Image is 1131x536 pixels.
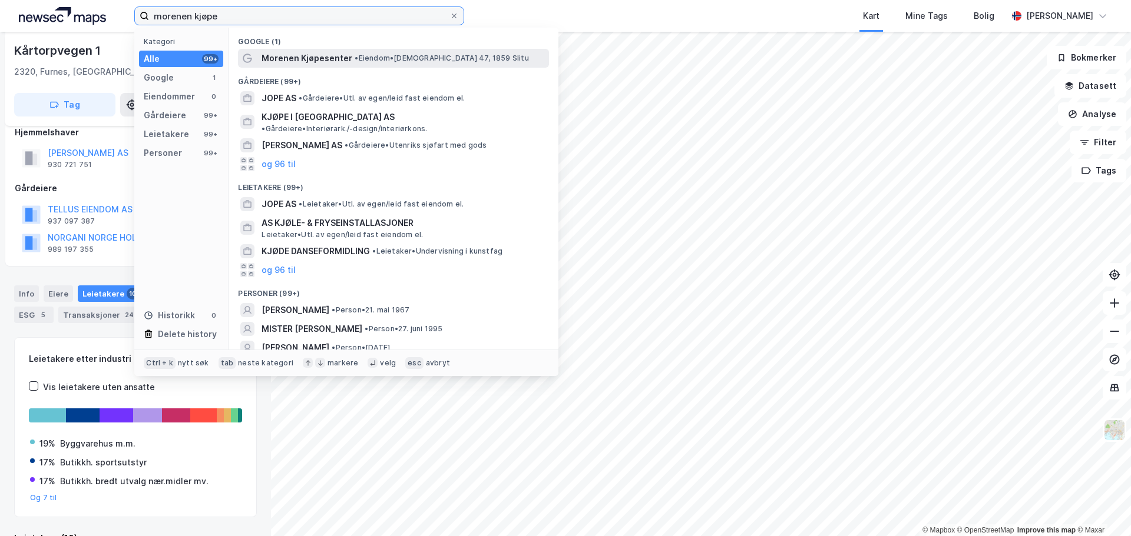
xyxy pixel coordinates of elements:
[39,474,55,488] div: 17%
[262,263,296,277] button: og 96 til
[144,89,195,104] div: Eiendommer
[219,357,236,369] div: tab
[328,358,358,368] div: markere
[60,437,135,451] div: Byggvarehus m.m.
[974,9,994,23] div: Bolig
[14,65,158,79] div: 2320, Furnes, [GEOGRAPHIC_DATA]
[37,309,49,321] div: 5
[209,73,219,82] div: 1
[202,148,219,158] div: 99+
[905,9,948,23] div: Mine Tags
[1017,526,1076,534] a: Improve this map
[14,41,103,60] div: Kårtorpvegen 1
[144,357,176,369] div: Ctrl + k
[144,71,174,85] div: Google
[29,352,242,366] div: Leietakere etter industri
[332,305,409,315] span: Person • 21. mai 1967
[262,124,265,133] span: •
[39,455,55,470] div: 17%
[1047,46,1126,69] button: Bokmerker
[178,358,209,368] div: nytt søk
[48,160,92,169] div: 930 721 751
[60,455,147,470] div: Butikkh. sportsutstyr
[14,285,39,302] div: Info
[365,324,442,334] span: Person • 27. juni 1995
[299,94,465,103] span: Gårdeiere • Utl. av egen/leid fast eiendom el.
[78,285,144,302] div: Leietakere
[355,54,528,63] span: Eiendom • [DEMOGRAPHIC_DATA] 47, 1859 Slitu
[149,7,449,25] input: Søk på adresse, matrikkel, gårdeiere, leietakere eller personer
[44,285,73,302] div: Eiere
[209,92,219,101] div: 0
[957,526,1014,534] a: OpenStreetMap
[262,197,296,211] span: JOPE AS
[14,93,115,116] button: Tag
[1072,480,1131,536] iframe: Chat Widget
[48,245,94,254] div: 989 197 355
[43,380,155,394] div: Vis leietakere uten ansatte
[144,146,182,160] div: Personer
[144,127,189,141] div: Leietakere
[144,308,195,322] div: Historikk
[380,358,396,368] div: velg
[1072,159,1126,182] button: Tags
[1026,9,1093,23] div: [PERSON_NAME]
[332,343,390,352] span: Person • [DATE]
[299,199,464,209] span: Leietaker • Utl. av egen/leid fast eiendom el.
[262,91,296,105] span: JOPE AS
[39,437,55,451] div: 19%
[60,474,209,488] div: Butikkh. bredt utvalg nær.midler mv.
[229,68,558,89] div: Gårdeiere (99+)
[202,129,219,139] div: 99+
[19,7,106,25] img: logo.a4113a55bc3d86da70a041830d287a7e.svg
[48,217,95,226] div: 937 097 387
[262,110,395,124] span: KJØPE I [GEOGRAPHIC_DATA] AS
[15,181,256,195] div: Gårdeiere
[202,111,219,120] div: 99+
[15,125,256,139] div: Hjemmelshaver
[262,244,370,258] span: KJØDE DANSEFORMIDLING
[209,311,219,320] div: 0
[1058,102,1126,126] button: Analyse
[262,138,342,152] span: [PERSON_NAME] AS
[229,28,558,49] div: Google (1)
[262,216,544,230] span: AS KJØLE- & FRYSEINSTALLASJONER
[863,9,879,23] div: Kart
[262,341,329,355] span: [PERSON_NAME]
[238,358,293,368] div: neste kategori
[229,174,558,195] div: Leietakere (99+)
[372,247,502,256] span: Leietaker • Undervisning i kunstfag
[262,322,362,336] span: MISTER [PERSON_NAME]
[14,307,54,323] div: ESG
[262,157,296,171] button: og 96 til
[127,288,139,299] div: 10
[332,305,335,314] span: •
[405,357,424,369] div: esc
[144,108,186,122] div: Gårdeiere
[365,324,368,333] span: •
[262,303,329,317] span: [PERSON_NAME]
[123,309,136,321] div: 24
[1070,131,1126,154] button: Filter
[1054,74,1126,98] button: Datasett
[372,247,376,255] span: •
[262,230,423,239] span: Leietaker • Utl. av egen/leid fast eiendom el.
[30,493,57,502] button: Og 7 til
[345,141,487,150] span: Gårdeiere • Utenriks sjøfart med gods
[144,52,160,66] div: Alle
[332,343,335,352] span: •
[58,307,141,323] div: Transaksjoner
[426,358,450,368] div: avbryt
[262,124,427,134] span: Gårdeiere • Interiørark./-design/interiørkons.
[262,51,352,65] span: Morenen Kjøpesenter
[922,526,955,534] a: Mapbox
[1103,419,1126,441] img: Z
[345,141,348,149] span: •
[355,54,358,62] span: •
[229,279,558,301] div: Personer (99+)
[144,37,223,46] div: Kategori
[202,54,219,64] div: 99+
[299,199,302,208] span: •
[299,94,302,102] span: •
